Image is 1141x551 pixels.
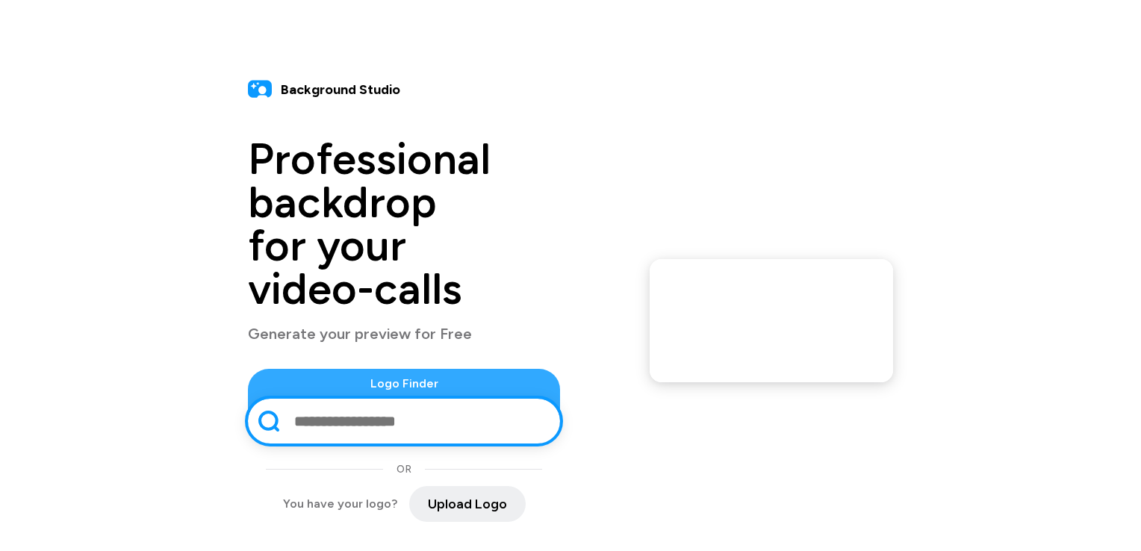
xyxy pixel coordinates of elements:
button: Upload Logo [409,486,526,522]
span: You have your logo? [283,495,397,513]
img: logo [248,78,272,102]
h1: Professional backdrop for your video-calls [248,137,560,311]
span: OR [397,461,411,477]
span: Background Studio [281,80,400,100]
span: Logo Finder [248,375,560,393]
span: Upload Logo [428,494,507,514]
p: Generate your preview for Free [248,323,560,345]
